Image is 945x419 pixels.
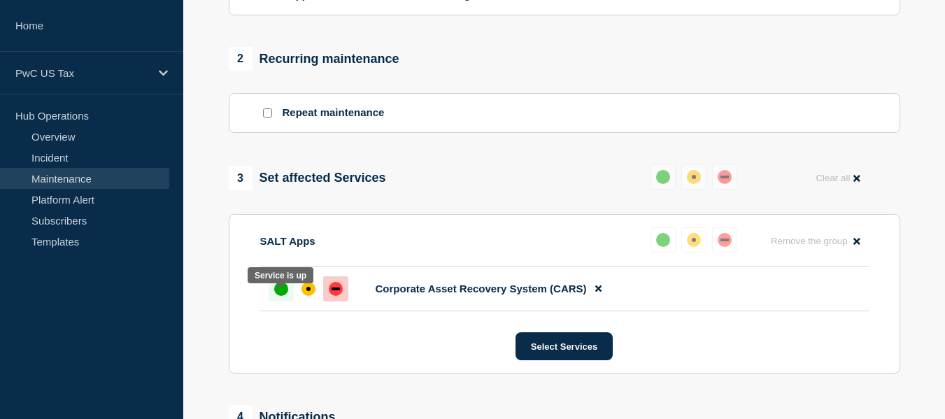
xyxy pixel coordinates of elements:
[681,227,706,253] button: affected
[712,164,737,190] button: down
[681,164,706,190] button: affected
[712,227,737,253] button: down
[229,166,253,190] span: 3
[656,170,670,184] div: up
[274,282,288,296] div: up
[15,67,150,79] p: PwC US Tax
[260,235,315,247] p: SALT Apps
[229,47,399,71] div: Recurring maintenance
[229,47,253,71] span: 2
[255,271,306,280] div: Service is up
[807,164,868,192] button: Clear all
[687,170,701,184] div: affected
[376,283,587,294] span: Corporate Asset Recovery System (CARS)
[516,332,613,360] button: Select Services
[651,227,676,253] button: up
[687,233,701,247] div: affected
[771,236,848,246] span: Remove the group
[651,164,676,190] button: up
[263,108,272,118] input: Repeat maintenance
[283,106,385,120] p: Repeat maintenance
[762,227,869,255] button: Remove the group
[229,166,386,190] div: Set affected Services
[718,170,732,184] div: down
[329,282,343,296] div: down
[718,233,732,247] div: down
[301,282,315,296] div: affected
[656,233,670,247] div: up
